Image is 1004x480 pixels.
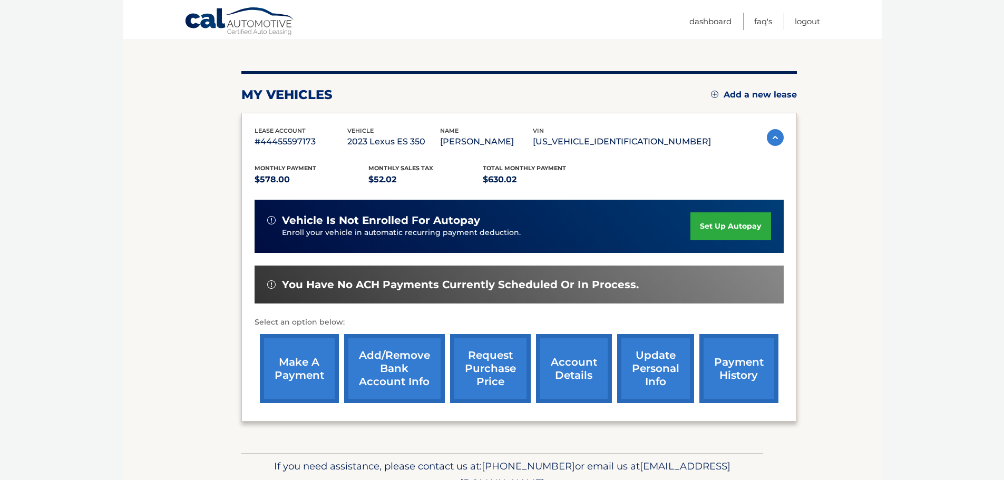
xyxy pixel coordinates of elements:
[767,129,784,146] img: accordion-active.svg
[536,334,612,403] a: account details
[368,172,483,187] p: $52.02
[795,13,820,30] a: Logout
[347,134,440,149] p: 2023 Lexus ES 350
[267,280,276,289] img: alert-white.svg
[255,127,306,134] span: lease account
[617,334,694,403] a: update personal info
[440,134,533,149] p: [PERSON_NAME]
[440,127,459,134] span: name
[241,87,333,103] h2: my vehicles
[255,316,784,329] p: Select an option below:
[754,13,772,30] a: FAQ's
[699,334,778,403] a: payment history
[483,172,597,187] p: $630.02
[711,91,718,98] img: add.svg
[184,7,295,37] a: Cal Automotive
[690,212,771,240] a: set up autopay
[260,334,339,403] a: make a payment
[482,460,575,472] span: [PHONE_NUMBER]
[368,164,433,172] span: Monthly sales Tax
[255,172,369,187] p: $578.00
[533,127,544,134] span: vin
[483,164,566,172] span: Total Monthly Payment
[255,134,347,149] p: #44455597173
[689,13,732,30] a: Dashboard
[282,227,691,239] p: Enroll your vehicle in automatic recurring payment deduction.
[255,164,316,172] span: Monthly Payment
[533,134,711,149] p: [US_VEHICLE_IDENTIFICATION_NUMBER]
[344,334,445,403] a: Add/Remove bank account info
[711,90,797,100] a: Add a new lease
[450,334,531,403] a: request purchase price
[267,216,276,224] img: alert-white.svg
[347,127,374,134] span: vehicle
[282,278,639,291] span: You have no ACH payments currently scheduled or in process.
[282,214,480,227] span: vehicle is not enrolled for autopay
